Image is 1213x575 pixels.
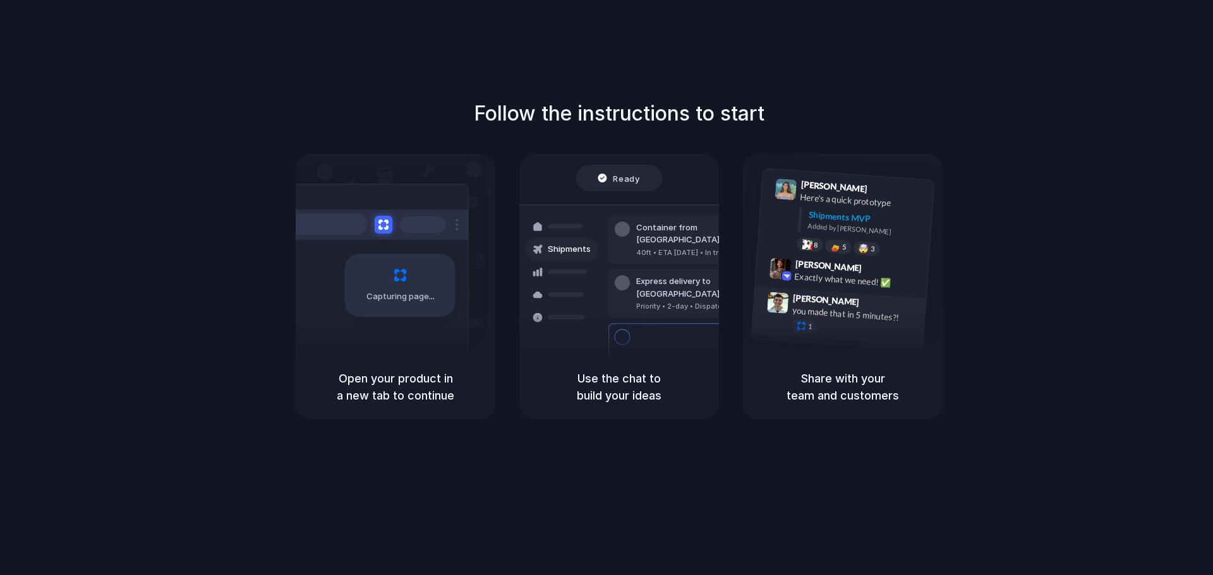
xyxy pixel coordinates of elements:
h5: Open your product in a new tab to continue [311,370,480,404]
span: Shipments [548,243,591,256]
span: 9:41 AM [871,184,897,199]
span: [PERSON_NAME] [800,177,867,196]
div: 🤯 [859,244,869,253]
span: Ready [613,172,640,184]
span: 5 [842,244,847,251]
div: you made that in 5 minutes?! [792,304,918,325]
span: [PERSON_NAME] [795,257,862,275]
div: Priority • 2-day • Dispatched [636,301,773,312]
span: 9:47 AM [863,297,889,312]
h5: Share with your team and customers [758,370,927,404]
div: Here's a quick prototype [800,191,926,212]
span: 9:42 AM [866,263,891,278]
span: [PERSON_NAME] [793,291,860,309]
span: 8 [814,242,818,249]
span: Capturing page [366,290,437,303]
div: Shipments MVP [808,208,925,229]
div: Exactly what we need! ✅ [794,270,920,291]
div: 40ft • ETA [DATE] • In transit [636,247,773,258]
div: Added by [PERSON_NAME] [807,221,924,239]
div: Container from [GEOGRAPHIC_DATA] [636,222,773,246]
h5: Use the chat to build your ideas [534,370,704,404]
h1: Follow the instructions to start [474,98,764,129]
span: 1 [808,323,812,330]
div: Express delivery to [GEOGRAPHIC_DATA] [636,275,773,300]
span: 3 [871,246,875,252]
